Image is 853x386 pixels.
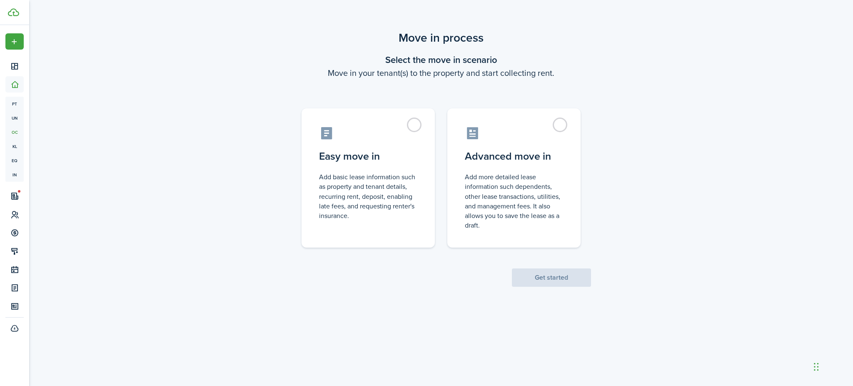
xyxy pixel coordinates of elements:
[465,149,563,164] control-radio-card-title: Advanced move in
[8,8,19,16] img: TenantCloud
[5,139,24,153] a: kl
[291,67,591,79] wizard-step-header-description: Move in your tenant(s) to the property and start collecting rent.
[5,125,24,139] a: oc
[465,172,563,230] control-radio-card-description: Add more detailed lease information such dependents, other lease transactions, utilities, and man...
[811,346,853,386] iframe: Chat Widget
[5,111,24,125] a: un
[814,354,819,379] div: Drag
[319,149,417,164] control-radio-card-title: Easy move in
[5,33,24,50] button: Open menu
[5,97,24,111] a: pt
[5,153,24,168] a: eq
[5,168,24,182] a: in
[291,53,591,67] wizard-step-header-title: Select the move in scenario
[291,29,591,47] scenario-title: Move in process
[319,172,417,221] control-radio-card-description: Add basic lease information such as property and tenant details, recurring rent, deposit, enablin...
